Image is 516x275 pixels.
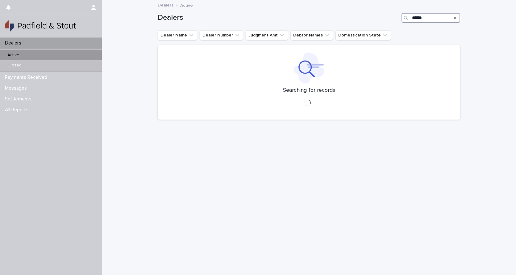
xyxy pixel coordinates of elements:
button: Debtor Names [290,30,333,40]
p: Active [180,2,193,8]
p: Messages [2,85,32,91]
button: Judgment Amt [246,30,288,40]
p: Active [2,53,24,58]
h1: Dealers [158,13,399,22]
button: Dealer Name [158,30,197,40]
a: Dealers [158,1,173,8]
img: gSPaZaQw2XYDTaYHK8uQ [5,20,76,32]
p: Payments Received [2,74,52,80]
p: Settlements [2,96,36,102]
input: Search [402,13,460,23]
p: Dealers [2,40,26,46]
button: Dealer Number [200,30,243,40]
button: Domestication State [335,30,391,40]
p: Closed [2,63,27,68]
p: Searching for records [283,87,335,94]
p: All Reports [2,107,33,113]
